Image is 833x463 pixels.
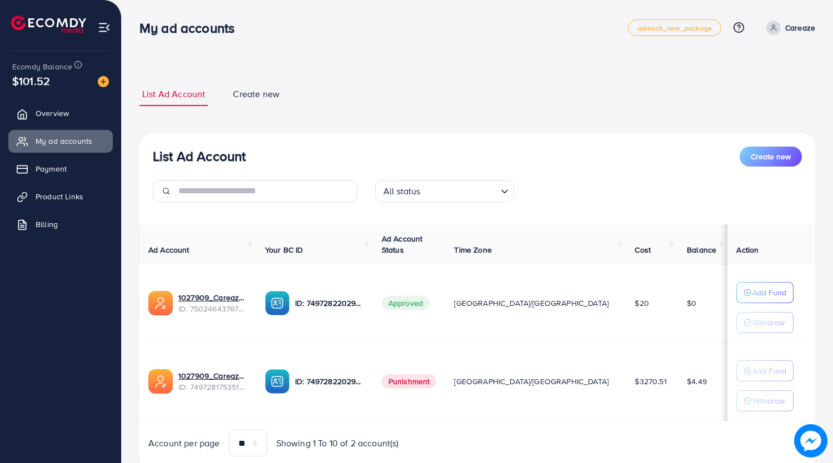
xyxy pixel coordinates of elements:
span: [GEOGRAPHIC_DATA]/[GEOGRAPHIC_DATA] [454,376,608,387]
span: My ad accounts [36,135,92,147]
a: Overview [8,102,113,124]
span: $3270.51 [635,376,666,387]
span: Time Zone [454,244,491,255]
span: Balance [687,244,716,255]
p: ID: 7497282202909425682 [295,296,364,310]
input: Search for option [424,181,496,199]
span: adreach_new_package [637,24,712,32]
span: Create new [233,88,280,100]
img: image [794,424,827,457]
span: Account per page [148,437,220,450]
p: Withdraw [752,394,785,407]
button: Add Fund [736,360,794,381]
img: image [98,76,109,87]
span: All status [381,183,423,199]
a: My ad accounts [8,130,113,152]
span: Approved [382,296,430,310]
p: Add Fund [752,286,786,299]
span: $101.52 [12,73,50,89]
p: Add Fund [752,364,786,378]
h3: My ad accounts [139,20,243,36]
a: 1027909_Careaze ad account_1745597287205 [178,370,247,381]
img: ic-ba-acc.ded83a64.svg [265,291,290,315]
img: ic-ads-acc.e4c84228.svg [148,369,173,394]
span: Showing 1 To 10 of 2 account(s) [276,437,399,450]
div: Search for option [375,180,514,202]
span: Ad Account Status [382,233,423,255]
a: Product Links [8,185,113,208]
p: Withdraw [752,316,785,329]
img: ic-ba-acc.ded83a64.svg [265,369,290,394]
button: Create new [740,147,802,167]
span: [GEOGRAPHIC_DATA]/[GEOGRAPHIC_DATA] [454,298,608,309]
span: Product Links [36,191,83,202]
span: Ad Account [148,244,189,255]
button: Add Fund [736,282,794,303]
div: <span class='underline'>1027909_Careaze ad account_1745597287205</span></br>7497281753518850056 [178,370,247,393]
span: Cost [635,244,651,255]
a: Billing [8,213,113,235]
div: <span class='underline'>1027909_Careaze Ad Account 2_1746803855755</span></br>7502464376708988936 [178,292,247,315]
span: $4.49 [687,376,707,387]
a: 1027909_Careaze Ad Account 2_1746803855755 [178,292,247,303]
span: Overview [36,108,69,119]
span: Action [736,244,759,255]
span: Punishment [382,374,437,389]
p: ID: 7497282202909425682 [295,375,364,388]
span: Your BC ID [265,244,303,255]
button: Withdraw [736,312,794,333]
button: Withdraw [736,390,794,411]
span: Create new [751,151,791,162]
span: Billing [36,219,58,230]
img: ic-ads-acc.e4c84228.svg [148,291,173,315]
a: Payment [8,158,113,180]
span: ID: 7502464376708988936 [178,303,247,314]
img: logo [11,16,86,33]
span: $0 [687,298,696,309]
span: List Ad Account [142,88,205,100]
h3: List Ad Account [153,148,246,164]
span: ID: 7497281753518850056 [178,381,247,392]
img: menu [98,21,111,34]
span: $20 [635,298,649,309]
p: Careaze [785,21,815,34]
span: Ecomdy Balance [12,61,72,72]
span: Payment [36,163,67,174]
a: adreach_new_package [628,19,721,36]
a: Careaze [762,21,815,35]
